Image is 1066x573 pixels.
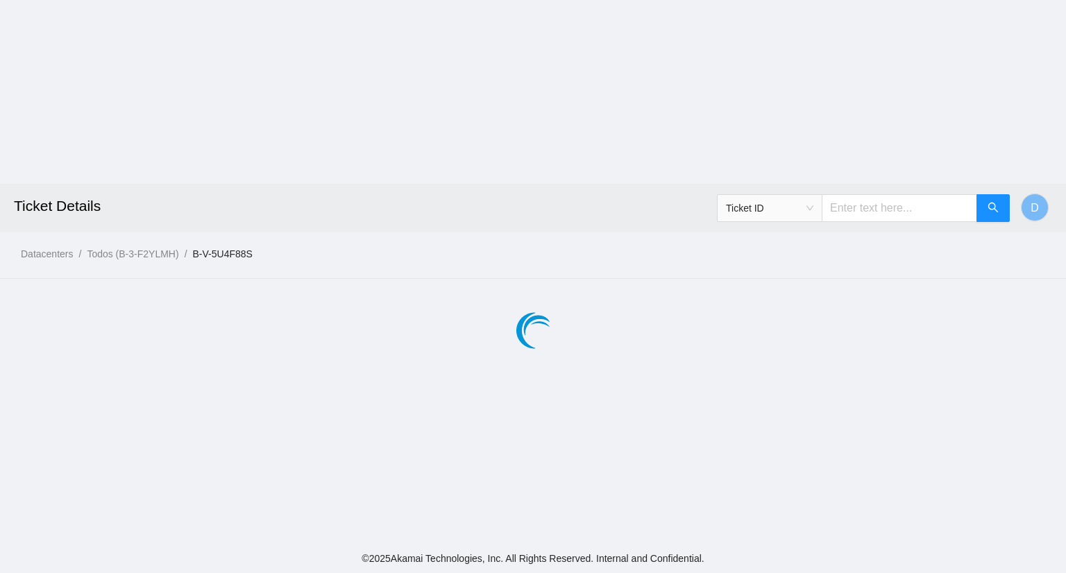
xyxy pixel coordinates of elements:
[1021,194,1049,221] button: D
[185,248,187,259] span: /
[87,248,178,259] a: Todos (B-3-F2YLMH)
[78,248,81,259] span: /
[822,194,977,222] input: Enter text here...
[1031,199,1039,216] span: D
[726,198,813,219] span: Ticket ID
[976,194,1010,222] button: search
[21,248,73,259] a: Datacenters
[988,202,999,215] span: search
[14,184,741,228] h2: Ticket Details
[193,248,253,259] a: B-V-5U4F88S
